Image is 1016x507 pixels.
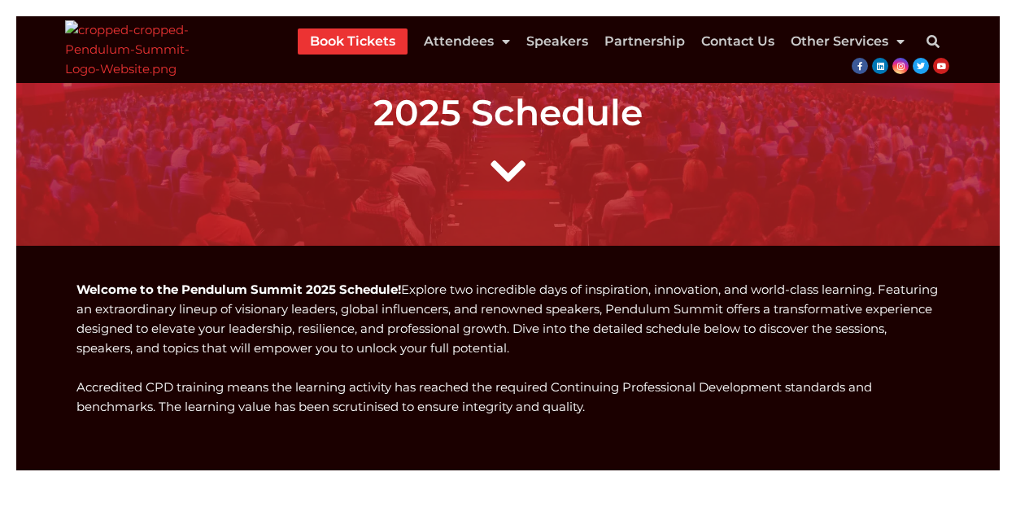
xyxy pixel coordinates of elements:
a: Attendees [424,28,510,55]
h1: 2025 Schedule [8,91,1008,134]
p: Accredited CPD training means the learning activity has reached the required Continuing Professio... [76,378,940,417]
nav: Menu [298,28,905,55]
img: cropped-cropped-Pendulum-Summit-Logo-Website.png [65,20,225,79]
strong: Welcome to the Pendulum Summit 2025 Schedule! [76,282,401,297]
a: Contact Us [701,28,774,55]
div: Search [917,25,949,58]
a: Speakers [526,28,588,55]
p: Explore two incredible days of inspiration, innovation, and world-class learning. Featuring an ex... [76,280,940,358]
a: Other Services [791,28,905,55]
a: Book Tickets [310,28,395,55]
a: Partnership [604,28,685,55]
